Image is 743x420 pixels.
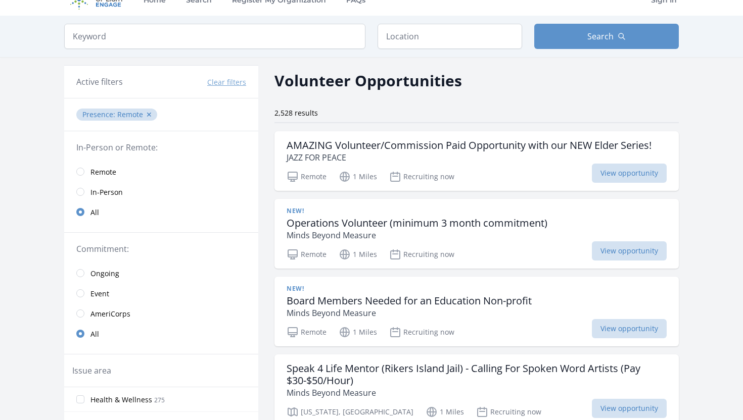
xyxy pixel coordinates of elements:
p: Remote [287,171,327,183]
legend: Issue area [72,364,111,377]
h3: Speak 4 Life Mentor (Rikers Island Jail) - Calling For Spoken Word Artists (Pay $30-$50/Hour) [287,362,667,387]
p: [US_STATE], [GEOGRAPHIC_DATA] [287,406,413,418]
p: 1 Miles [339,171,377,183]
p: Minds Beyond Measure [287,307,532,319]
legend: In-Person or Remote: [76,141,246,153]
p: Minds Beyond Measure [287,229,547,241]
a: New! Operations Volunteer (minimum 3 month commitment) Minds Beyond Measure Remote 1 Miles Recrui... [274,199,679,269]
p: Remote [287,326,327,338]
span: Event [90,289,109,299]
p: Recruiting now [389,171,454,183]
a: Remote [64,162,258,182]
input: Location [378,24,522,49]
p: Recruiting now [389,248,454,260]
span: View opportunity [592,241,667,260]
h3: Board Members Needed for an Education Non-profit [287,295,532,307]
span: All [90,207,99,218]
input: Health & Wellness 275 [76,395,84,403]
p: Recruiting now [476,406,541,418]
a: Event [64,283,258,303]
span: In-Person [90,187,123,197]
span: Presence : [82,110,117,119]
a: All [64,202,258,222]
a: AmeriCorps [64,303,258,324]
a: AMAZING Volunteer/Commission Paid Opportunity with our NEW Elder Series! JAZZ FOR PEACE Remote 1 ... [274,131,679,191]
span: 2,528 results [274,108,318,118]
span: 275 [154,396,165,404]
button: Search [534,24,679,49]
span: Health & Wellness [90,395,152,405]
h3: AMAZING Volunteer/Commission Paid Opportunity with our NEW Elder Series! [287,139,652,151]
span: View opportunity [592,164,667,183]
p: 1 Miles [339,326,377,338]
span: All [90,329,99,339]
input: Keyword [64,24,365,49]
a: Ongoing [64,263,258,283]
span: AmeriCorps [90,309,130,319]
a: In-Person [64,182,258,202]
span: Search [587,30,614,42]
p: 1 Miles [339,248,377,260]
span: New! [287,207,304,215]
span: View opportunity [592,399,667,418]
a: New! Board Members Needed for an Education Non-profit Minds Beyond Measure Remote 1 Miles Recruit... [274,277,679,346]
span: Remote [117,110,143,119]
button: Clear filters [207,77,246,87]
span: Ongoing [90,269,119,279]
a: All [64,324,258,344]
p: Minds Beyond Measure [287,387,667,399]
button: ✕ [146,110,152,120]
p: Remote [287,248,327,260]
legend: Commitment: [76,243,246,255]
h3: Operations Volunteer (minimum 3 month commitment) [287,217,547,229]
p: Recruiting now [389,326,454,338]
span: View opportunity [592,319,667,338]
span: Remote [90,167,116,177]
h2: Volunteer Opportunities [274,69,462,92]
span: New! [287,285,304,293]
p: JAZZ FOR PEACE [287,151,652,164]
p: 1 Miles [426,406,464,418]
h3: Active filters [76,76,123,88]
